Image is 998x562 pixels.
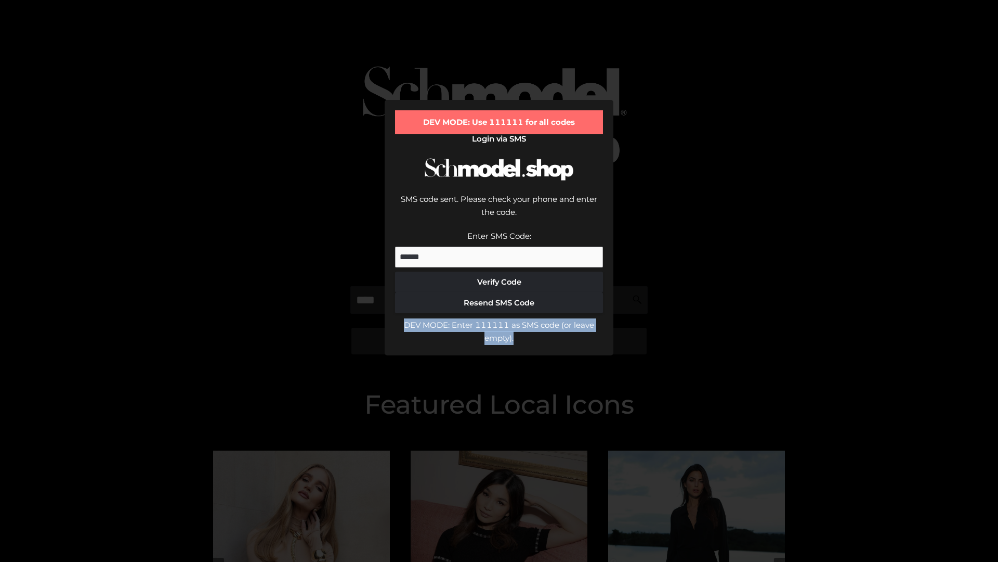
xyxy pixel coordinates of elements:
button: Resend SMS Code [395,292,603,313]
div: DEV MODE: Enter 111111 as SMS code (or leave empty). [395,318,603,345]
div: SMS code sent. Please check your phone and enter the code. [395,193,603,229]
div: DEV MODE: Use 111111 for all codes [395,110,603,134]
button: Verify Code [395,272,603,292]
label: Enter SMS Code: [467,231,531,241]
h2: Login via SMS [395,134,603,144]
img: Schmodel Logo [421,149,577,190]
